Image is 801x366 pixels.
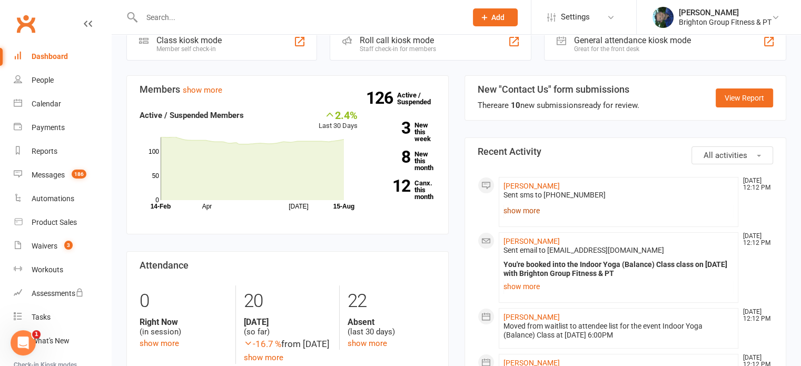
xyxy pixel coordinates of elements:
strong: 8 [373,149,410,165]
div: 0 [140,285,228,317]
div: Great for the front desk [574,45,691,53]
div: [PERSON_NAME] [679,8,772,17]
a: Payments [14,116,111,140]
a: Product Sales [14,211,111,234]
img: thumb_image1560898922.png [652,7,674,28]
div: What's New [32,337,70,345]
span: 3 [64,241,73,250]
h3: New "Contact Us" form submissions [478,84,639,95]
a: View Report [716,88,773,107]
a: Tasks [14,305,111,329]
a: Reports [14,140,111,163]
div: 20 [244,285,331,317]
div: (in session) [140,317,228,337]
a: 126Active / Suspended [397,84,443,113]
a: Automations [14,187,111,211]
div: Assessments [32,289,84,298]
a: What's New [14,329,111,353]
span: Add [491,13,505,22]
div: General attendance kiosk mode [574,35,691,45]
div: There are new submissions ready for review. [478,99,639,112]
a: show more [348,339,387,348]
a: [PERSON_NAME] [503,182,560,190]
span: Sent sms to [PHONE_NUMBER] [503,191,606,199]
a: 12Canx. this month [373,180,436,200]
a: show more [503,279,734,294]
div: Class kiosk mode [156,35,222,45]
div: You're booked into the Indoor Yoga (Balance) Class class on [DATE] with Brighton Group Fitness & PT [503,260,734,278]
div: Product Sales [32,218,77,226]
div: (last 30 days) [348,317,435,337]
h3: Recent Activity [478,146,774,157]
a: show more [140,339,179,348]
div: Waivers [32,242,57,250]
strong: Right Now [140,317,228,327]
span: 186 [72,170,86,179]
span: Settings [561,5,590,29]
div: Tasks [32,313,51,321]
span: 1 [32,330,41,339]
a: People [14,68,111,92]
h3: Members [140,84,436,95]
div: Staff check-in for members [360,45,436,53]
div: from [DATE] [244,337,331,351]
div: Workouts [32,265,63,274]
a: show more [503,203,734,218]
a: show more [183,85,222,95]
div: 22 [348,285,435,317]
div: People [32,76,54,84]
div: Dashboard [32,52,68,61]
a: 8New this month [373,151,436,171]
div: Moved from waitlist to attendee list for the event Indoor Yoga (Balance) Class at [DATE] 6:00PM [503,322,734,340]
strong: 12 [373,178,410,194]
div: Messages [32,171,65,179]
button: Add [473,8,518,26]
input: Search... [139,10,459,25]
a: Messages 186 [14,163,111,187]
strong: 10 [511,101,520,110]
strong: 126 [366,90,397,106]
div: Roll call kiosk mode [360,35,436,45]
div: Automations [32,194,74,203]
div: Calendar [32,100,61,108]
div: Payments [32,123,65,132]
a: 3New this week [373,122,436,142]
div: Last 30 Days [319,109,358,132]
strong: [DATE] [244,317,331,327]
div: Brighton Group Fitness & PT [679,17,772,27]
a: [PERSON_NAME] [503,237,560,245]
a: Assessments [14,282,111,305]
time: [DATE] 12:12 PM [738,177,773,191]
div: (so far) [244,317,331,337]
div: 2.4% [319,109,358,121]
a: Workouts [14,258,111,282]
div: Member self check-in [156,45,222,53]
time: [DATE] 12:12 PM [738,233,773,246]
h3: Attendance [140,260,436,271]
div: Reports [32,147,57,155]
a: [PERSON_NAME] [503,313,560,321]
button: All activities [691,146,773,164]
strong: Absent [348,317,435,327]
a: Dashboard [14,45,111,68]
strong: Active / Suspended Members [140,111,244,120]
iframe: Intercom live chat [11,330,36,355]
strong: 3 [373,120,410,136]
span: Sent email to [EMAIL_ADDRESS][DOMAIN_NAME] [503,246,664,254]
a: Clubworx [13,11,39,37]
span: -16.7 % [244,339,281,349]
a: show more [244,353,283,362]
span: All activities [704,151,747,160]
a: Calendar [14,92,111,116]
a: Waivers 3 [14,234,111,258]
time: [DATE] 12:12 PM [738,309,773,322]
